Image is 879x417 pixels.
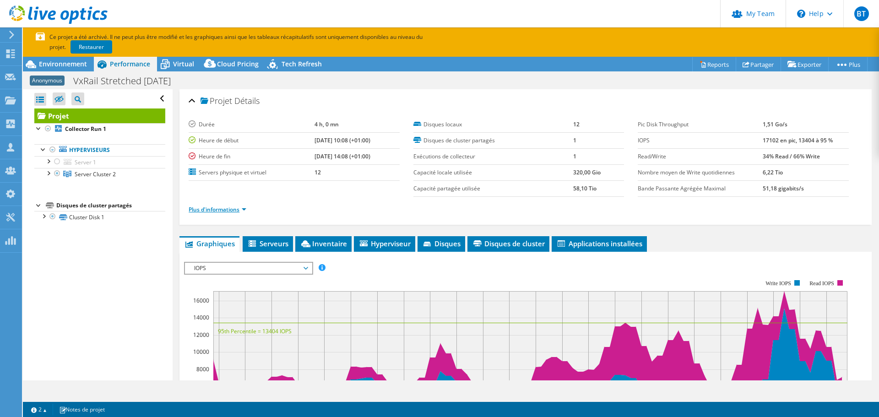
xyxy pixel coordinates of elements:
[472,239,545,248] span: Disques de cluster
[315,136,370,144] b: [DATE] 10:08 (+01:00)
[638,152,763,161] label: Read/Write
[763,184,804,192] b: 51,18 gigabits/s
[189,120,314,129] label: Durée
[189,136,314,145] label: Heure de début
[638,136,763,145] label: IOPS
[736,57,781,71] a: Partager
[217,60,259,68] span: Cloud Pricing
[69,76,185,86] h1: VxRail Stretched [DATE]
[828,57,868,71] a: Plus
[797,10,805,18] svg: \n
[34,144,165,156] a: Hyperviseurs
[34,123,165,135] a: Collector Run 1
[573,152,576,160] b: 1
[34,168,165,180] a: Server Cluster 2
[247,239,288,248] span: Serveurs
[413,152,573,161] label: Exécutions de collecteur
[34,211,165,223] a: Cluster Disk 1
[65,125,106,133] b: Collector Run 1
[315,120,339,128] b: 4 h, 0 mn
[193,348,209,356] text: 10000
[315,152,370,160] b: [DATE] 14:08 (+01:00)
[413,168,573,177] label: Capacité locale utilisée
[854,6,869,21] span: BT
[189,168,314,177] label: Servers physique et virtuel
[234,95,260,106] span: Détails
[34,108,165,123] a: Projet
[193,297,209,304] text: 16000
[71,40,112,54] a: Restaurer
[573,120,580,128] b: 12
[196,365,209,373] text: 8000
[692,57,736,71] a: Reports
[75,158,96,166] span: Server 1
[56,200,165,211] div: Disques de cluster partagés
[315,168,321,176] b: 12
[201,97,232,106] span: Projet
[75,170,116,178] span: Server Cluster 2
[25,404,53,415] a: 2
[413,184,573,193] label: Capacité partagée utilisée
[573,184,597,192] b: 58,10 Tio
[30,76,65,86] span: Anonymous
[53,404,111,415] a: Notes de projet
[422,239,461,248] span: Disques
[189,206,246,213] a: Plus d'informations
[638,168,763,177] label: Nombre moyen de Write quotidiennes
[358,239,411,248] span: Hyperviseur
[173,60,194,68] span: Virtual
[300,239,347,248] span: Inventaire
[810,280,835,287] text: Read IOPS
[193,314,209,321] text: 14000
[190,263,307,274] span: IOPS
[763,136,833,144] b: 17102 en pic, 13404 à 95 %
[413,120,573,129] label: Disques locaux
[781,57,829,71] a: Exporter
[556,239,642,248] span: Applications installées
[36,32,484,52] p: Ce projet a été archivé. Il ne peut plus être modifié et les graphiques ainsi que les tableaux ré...
[110,60,150,68] span: Performance
[413,136,573,145] label: Disques de cluster partagés
[573,136,576,144] b: 1
[189,152,314,161] label: Heure de fin
[282,60,322,68] span: Tech Refresh
[765,280,791,287] text: Write IOPS
[763,152,820,160] b: 34% Read / 66% Write
[763,120,787,128] b: 1,51 Go/s
[34,156,165,168] a: Server 1
[39,60,87,68] span: Environnement
[184,239,235,248] span: Graphiques
[638,120,763,129] label: Pic Disk Throughput
[638,184,763,193] label: Bande Passante Agrégée Maximal
[218,327,292,335] text: 95th Percentile = 13404 IOPS
[193,331,209,339] text: 12000
[573,168,601,176] b: 320,00 Gio
[763,168,783,176] b: 6,22 Tio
